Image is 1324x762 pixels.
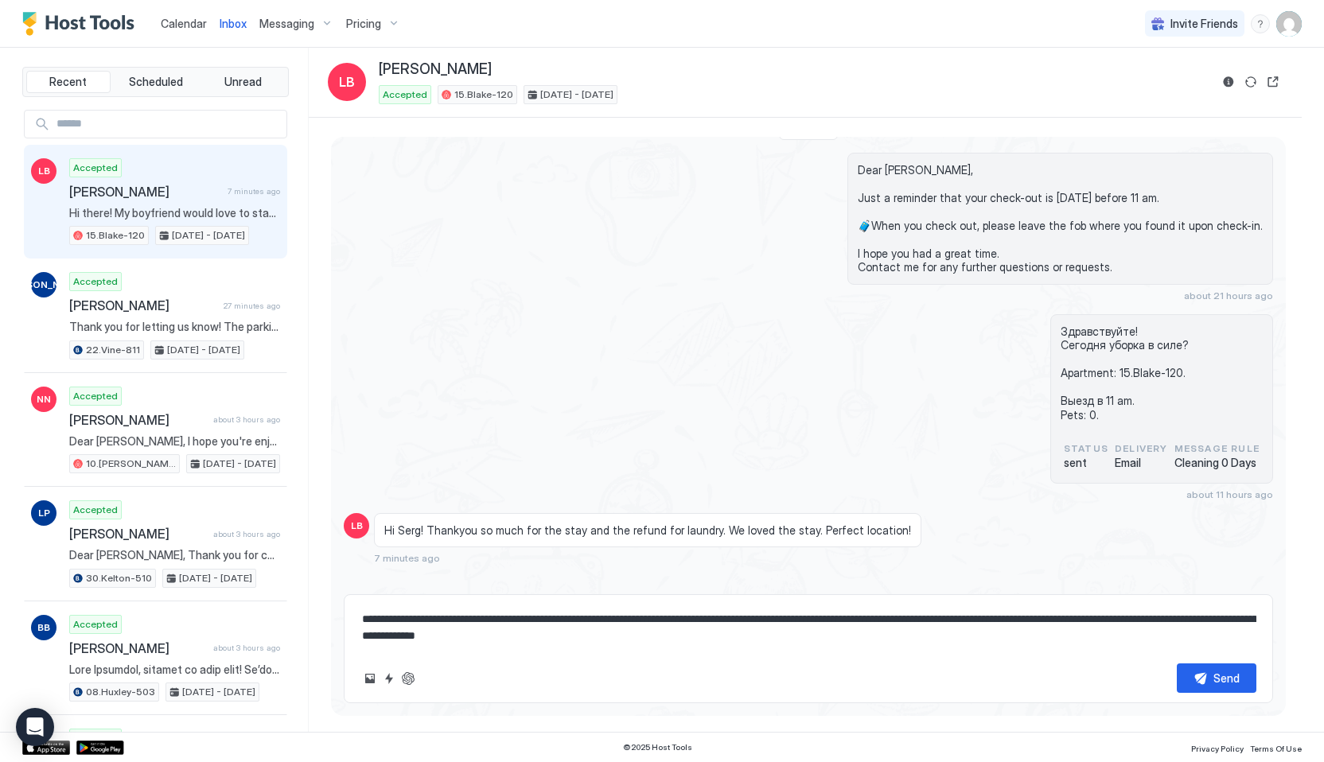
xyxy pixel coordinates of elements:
span: Dear [PERSON_NAME], Thank you for choosing to stay at our apartment. 📅 I’d like to confirm your r... [69,548,280,562]
span: [DATE] - [DATE] [172,228,245,243]
span: Lore Ipsumdol, sitamet co adip elit! Se’do eiusmod te inci utl! Etdol ma ali eni adminimveni qui’... [69,663,280,677]
span: [PERSON_NAME] [379,60,492,79]
span: Unread [224,75,262,89]
button: Quick reply [380,669,399,688]
span: [PERSON_NAME] [69,640,207,656]
button: Scheduled Messages [1125,577,1273,598]
a: Terms Of Use [1250,739,1302,756]
span: Dear [PERSON_NAME], Just a reminder that your check-out is [DATE] before 11 am. 🧳When you check o... [858,163,1263,274]
span: [PERSON_NAME] [5,278,84,292]
span: 22.Vine-811 [86,343,140,357]
a: Google Play Store [76,741,124,755]
span: LP [38,506,50,520]
span: Dear [PERSON_NAME], I hope you're enjoying your stay with us. Just checking in to see if everythi... [69,434,280,449]
span: LB [339,72,355,91]
span: Здравствуйте! Сегодня уборка в силе? Apartment: 15.Blake-120. Выезд в 11 am. Pets: 0. [1061,325,1263,422]
span: LB [351,519,363,533]
span: Pricing [346,17,381,31]
span: 27 minutes ago [224,301,280,311]
button: Upload image [360,669,380,688]
span: [PERSON_NAME] [69,297,217,313]
button: Unread [201,71,285,93]
button: Reservation information [1219,72,1238,91]
span: Hi there! My boyfriend would love to stay here - we are looking to spend around 900-1100 CAD. Let... [69,206,280,220]
a: Inbox [220,15,247,32]
span: [DATE] - [DATE] [167,343,240,357]
div: Send [1213,670,1240,686]
span: 7 minutes ago [228,186,280,196]
span: Calendar [161,17,207,30]
span: [DATE] - [DATE] [203,457,276,471]
span: 15.Blake-120 [86,228,145,243]
div: tab-group [22,67,289,97]
span: about 21 hours ago [1184,290,1273,301]
span: [DATE] - [DATE] [182,685,255,699]
span: Scheduled [129,75,183,89]
span: Accepted [73,731,118,745]
span: © 2025 Host Tools [623,742,692,752]
span: 10.[PERSON_NAME]-203 [86,457,176,471]
span: Accepted [73,503,118,517]
button: Send [1177,663,1256,693]
div: Scheduled Messages [1147,579,1255,596]
span: Inbox [220,17,247,30]
a: Calendar [161,15,207,32]
a: Privacy Policy [1191,739,1244,756]
span: Thank you for letting us know! The parking will be available for you at 2:30 PM, and we’ll also d... [69,320,280,334]
span: Recent [49,75,87,89]
span: Accepted [383,87,427,102]
span: about 3 hours ago [213,414,280,425]
span: [DATE] - [DATE] [179,571,252,585]
span: [PERSON_NAME] [69,412,207,428]
span: 30.Kelton-510 [86,571,152,585]
span: Accepted [73,617,118,632]
span: Privacy Policy [1191,744,1244,753]
span: status [1064,441,1108,456]
button: Open reservation [1264,72,1283,91]
span: Hi Serg! Thankyou so much for the stay and the refund for laundry. We loved the stay. Perfect loc... [384,523,911,538]
span: Accepted [73,274,118,289]
span: Accepted [73,161,118,175]
div: User profile [1276,11,1302,37]
span: about 3 hours ago [213,643,280,653]
span: Delivery [1115,441,1168,456]
span: Email [1115,456,1168,470]
span: LB [38,164,50,178]
span: Cleaning 0 Days [1174,456,1260,470]
div: menu [1251,14,1270,33]
span: sent [1064,456,1108,470]
button: ChatGPT Auto Reply [399,669,418,688]
input: Input Field [50,111,286,138]
span: 15.Blake-120 [454,87,513,102]
span: Terms Of Use [1250,744,1302,753]
button: Recent [26,71,111,93]
span: 08.Huxley-503 [86,685,155,699]
span: Message Rule [1174,441,1260,456]
span: Messaging [259,17,314,31]
span: about 11 hours ago [1186,488,1273,500]
a: App Store [22,741,70,755]
span: NN [37,392,51,406]
span: [PERSON_NAME] [69,526,207,542]
span: Invite Friends [1170,17,1238,31]
a: Host Tools Logo [22,12,142,36]
span: [PERSON_NAME] [69,184,221,200]
span: about 3 hours ago [213,529,280,539]
button: Scheduled [114,71,198,93]
div: Open Intercom Messenger [16,708,54,746]
span: BB [37,620,50,635]
button: Sync reservation [1241,72,1260,91]
span: [DATE] - [DATE] [540,87,613,102]
span: Accepted [73,389,118,403]
span: 7 minutes ago [374,552,440,564]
